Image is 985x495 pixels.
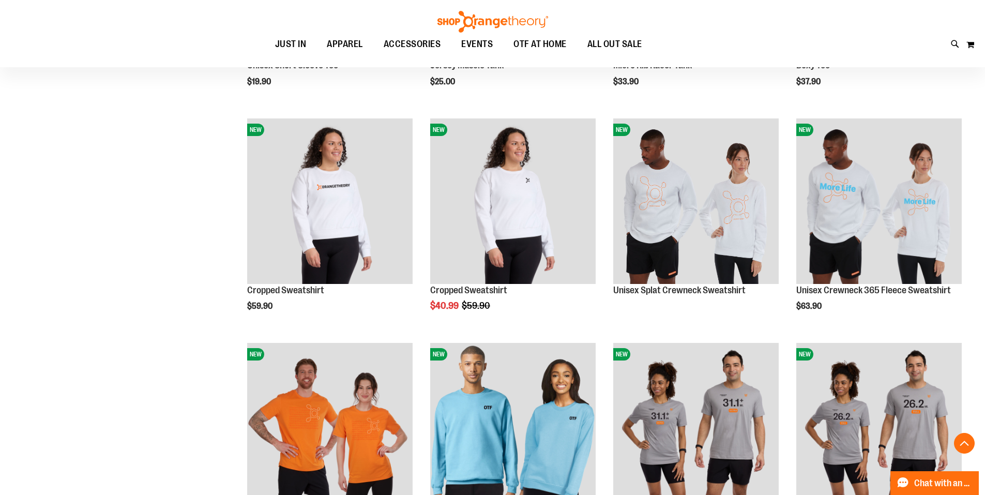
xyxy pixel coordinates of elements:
[613,348,630,361] span: NEW
[796,348,813,361] span: NEW
[796,77,822,86] span: $37.90
[954,433,975,454] button: Back To Top
[430,285,507,295] a: Cropped Sweatshirt
[513,33,567,56] span: OTF AT HOME
[461,33,493,56] span: EVENTS
[613,118,779,284] img: Unisex Splat Crewneck Sweatshirt
[890,471,979,495] button: Chat with an Expert
[384,33,441,56] span: ACCESSORIES
[613,77,640,86] span: $33.90
[796,118,962,286] a: Unisex Crewneck 365 Fleece SweatshirtNEW
[247,302,274,311] span: $59.90
[430,118,596,286] a: Front facing view of Cropped SweatshirtNEW
[791,113,967,338] div: product
[425,113,601,338] div: product
[430,348,447,361] span: NEW
[242,113,418,338] div: product
[430,77,457,86] span: $25.00
[436,11,550,33] img: Shop Orangetheory
[914,478,973,488] span: Chat with an Expert
[247,77,272,86] span: $19.90
[462,301,492,311] span: $59.90
[430,118,596,284] img: Front facing view of Cropped Sweatshirt
[587,33,642,56] span: ALL OUT SALE
[247,124,264,136] span: NEW
[796,124,813,136] span: NEW
[613,124,630,136] span: NEW
[247,348,264,361] span: NEW
[275,33,307,56] span: JUST IN
[430,301,460,311] span: $40.99
[796,118,962,284] img: Unisex Crewneck 365 Fleece Sweatshirt
[327,33,363,56] span: APPAREL
[247,118,413,286] a: Front of 2024 Q3 Balanced Basic Womens Cropped SweatshirtNEW
[796,302,823,311] span: $63.90
[613,118,779,286] a: Unisex Splat Crewneck SweatshirtNEW
[608,113,784,312] div: product
[796,285,951,295] a: Unisex Crewneck 365 Fleece Sweatshirt
[247,118,413,284] img: Front of 2024 Q3 Balanced Basic Womens Cropped Sweatshirt
[430,124,447,136] span: NEW
[613,285,746,295] a: Unisex Splat Crewneck Sweatshirt
[247,285,324,295] a: Cropped Sweatshirt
